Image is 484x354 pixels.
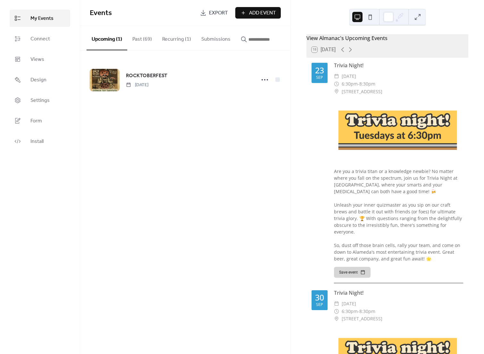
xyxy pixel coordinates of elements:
a: Export [195,7,233,19]
button: Submissions [196,26,236,50]
span: My Events [30,15,54,22]
span: Events [90,6,112,20]
span: Views [30,56,44,63]
div: Trivia Night! [334,62,463,69]
div: Sep [316,303,323,307]
span: [STREET_ADDRESS] [342,315,382,323]
a: Design [10,71,70,88]
div: ​ [334,315,339,323]
a: Install [10,133,70,150]
span: Export [209,9,228,17]
div: ​ [334,300,339,308]
div: Are you a trivia titan or a knowledge newbie? No matter where you fall on the spectrum, join us f... [334,168,463,262]
span: - [358,308,359,315]
button: Save event [334,267,371,278]
div: ​ [334,308,339,315]
span: [STREET_ADDRESS] [342,88,382,95]
button: Add Event [235,7,281,19]
a: Form [10,112,70,129]
div: ​ [334,80,339,88]
span: Install [30,138,44,145]
button: Upcoming (1) [87,26,127,50]
div: View Almanac's Upcoming Events [306,34,468,42]
span: 6:30pm [342,308,358,315]
span: [DATE] [342,300,356,308]
span: - [358,80,359,88]
span: Add Event [249,9,276,17]
span: [DATE] [126,82,148,88]
a: Connect [10,30,70,47]
span: Form [30,117,42,125]
a: Settings [10,92,70,109]
a: My Events [10,10,70,27]
div: Trivia Night! [334,289,463,297]
button: Recurring (1) [157,26,196,50]
a: ROCKTOBERFEST [126,72,167,80]
span: Connect [30,35,50,43]
div: ​ [334,72,339,80]
span: 6:30pm [342,80,358,88]
div: ​ [334,88,339,95]
span: 8:30pm [359,80,375,88]
div: 30 [315,293,324,301]
div: 23 [315,66,324,74]
a: Views [10,51,70,68]
span: 8:30pm [359,308,375,315]
div: Sep [316,76,323,80]
button: Past (69) [127,26,157,50]
span: [DATE] [342,72,356,80]
span: Design [30,76,46,84]
span: Settings [30,97,50,104]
